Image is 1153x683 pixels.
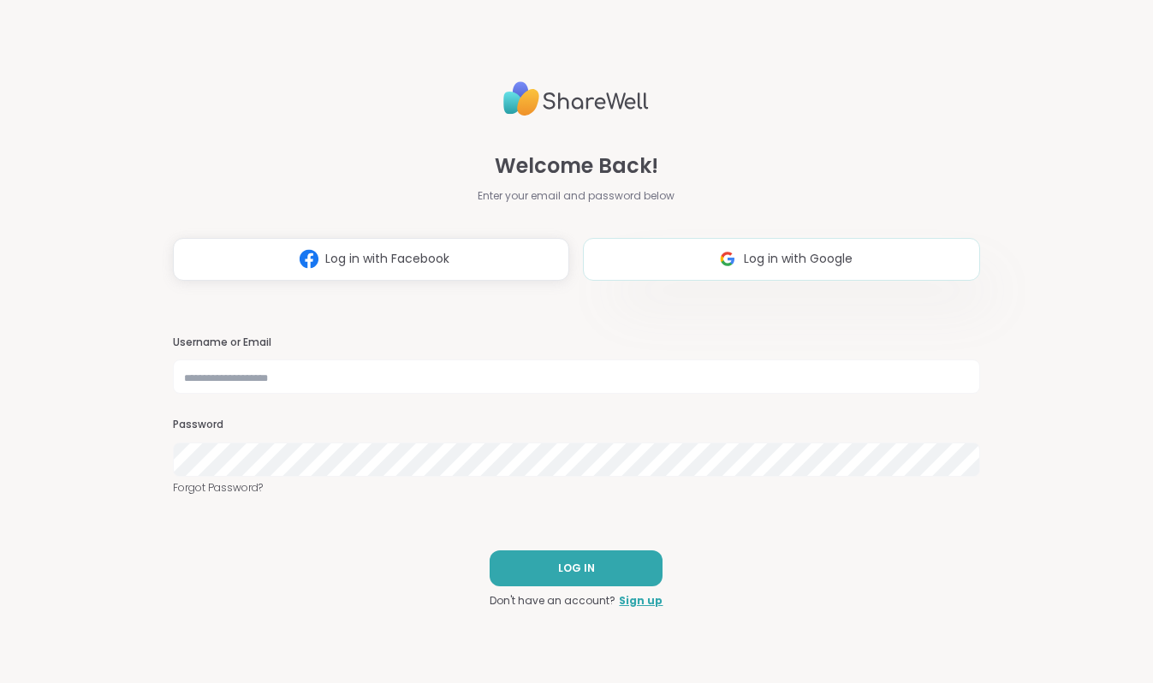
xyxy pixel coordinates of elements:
[503,74,649,123] img: ShareWell Logo
[558,561,595,576] span: LOG IN
[619,593,663,609] a: Sign up
[478,188,675,204] span: Enter your email and password below
[325,250,449,268] span: Log in with Facebook
[173,336,980,350] h3: Username or Email
[173,238,569,281] button: Log in with Facebook
[173,418,980,432] h3: Password
[711,243,744,275] img: ShareWell Logomark
[490,593,615,609] span: Don't have an account?
[744,250,853,268] span: Log in with Google
[583,238,979,281] button: Log in with Google
[495,151,658,181] span: Welcome Back!
[490,550,663,586] button: LOG IN
[293,243,325,275] img: ShareWell Logomark
[173,480,980,496] a: Forgot Password?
